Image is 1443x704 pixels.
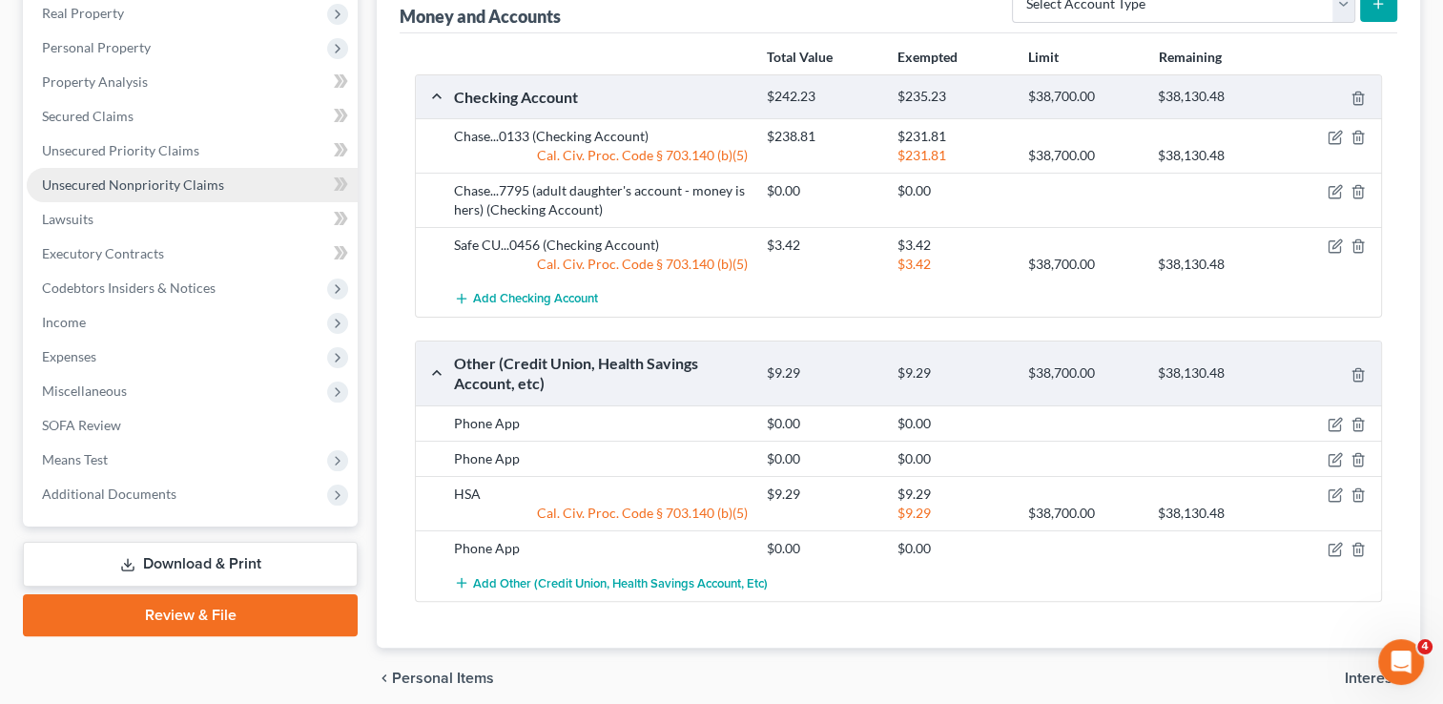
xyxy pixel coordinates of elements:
[42,348,96,364] span: Expenses
[454,566,768,601] button: Add Other (Credit Union, Health Savings Account, etc)
[377,671,392,686] i: chevron_left
[27,99,358,134] a: Secured Claims
[392,671,494,686] span: Personal Items
[42,5,124,21] span: Real Property
[757,88,888,106] div: $242.23
[23,594,358,636] a: Review & File
[888,504,1019,523] div: $9.29
[444,146,757,165] div: Cal. Civ. Proc. Code § 703.140 (b)(5)
[897,49,958,65] strong: Exempted
[42,383,127,399] span: Miscellaneous
[454,281,598,317] button: Add Checking Account
[27,237,358,271] a: Executory Contracts
[1018,364,1148,383] div: $38,700.00
[888,539,1019,558] div: $0.00
[27,134,358,168] a: Unsecured Priority Claims
[1417,639,1433,654] span: 4
[42,245,164,261] span: Executory Contracts
[888,255,1019,274] div: $3.42
[27,408,358,443] a: SOFA Review
[400,5,561,28] div: Money and Accounts
[1018,504,1148,523] div: $38,700.00
[1148,255,1279,274] div: $38,130.48
[377,671,494,686] button: chevron_left Personal Items
[757,539,888,558] div: $0.00
[42,451,108,467] span: Means Test
[42,417,121,433] span: SOFA Review
[757,181,888,200] div: $0.00
[767,49,833,65] strong: Total Value
[1378,639,1424,685] iframe: Intercom live chat
[444,236,757,255] div: Safe CU...0456 (Checking Account)
[888,449,1019,468] div: $0.00
[27,65,358,99] a: Property Analysis
[888,414,1019,433] div: $0.00
[42,108,134,124] span: Secured Claims
[1345,671,1405,686] span: Interests
[1148,364,1279,383] div: $38,130.48
[444,87,757,107] div: Checking Account
[42,39,151,55] span: Personal Property
[42,486,176,502] span: Additional Documents
[888,364,1019,383] div: $9.29
[27,202,358,237] a: Lawsuits
[757,236,888,255] div: $3.42
[444,127,757,146] div: Chase...0133 (Checking Account)
[42,73,148,90] span: Property Analysis
[1028,49,1059,65] strong: Limit
[1018,88,1148,106] div: $38,700.00
[757,485,888,504] div: $9.29
[1018,146,1148,165] div: $38,700.00
[757,127,888,146] div: $238.81
[757,449,888,468] div: $0.00
[1018,255,1148,274] div: $38,700.00
[1148,88,1279,106] div: $38,130.48
[444,485,757,504] div: HSA
[444,255,757,274] div: Cal. Civ. Proc. Code § 703.140 (b)(5)
[1148,504,1279,523] div: $38,130.48
[444,414,757,433] div: Phone App
[444,449,757,468] div: Phone App
[42,176,224,193] span: Unsecured Nonpriority Claims
[1345,671,1420,686] button: Interests chevron_right
[23,542,358,587] a: Download & Print
[42,280,216,296] span: Codebtors Insiders & Notices
[888,127,1019,146] div: $231.81
[444,539,757,558] div: Phone App
[888,485,1019,504] div: $9.29
[27,168,358,202] a: Unsecured Nonpriority Claims
[888,236,1019,255] div: $3.42
[757,364,888,383] div: $9.29
[444,504,757,523] div: Cal. Civ. Proc. Code § 703.140 (b)(5)
[473,292,598,307] span: Add Checking Account
[42,211,93,227] span: Lawsuits
[473,575,768,590] span: Add Other (Credit Union, Health Savings Account, etc)
[888,146,1019,165] div: $231.81
[757,414,888,433] div: $0.00
[444,353,757,394] div: Other (Credit Union, Health Savings Account, etc)
[1159,49,1222,65] strong: Remaining
[42,314,86,330] span: Income
[888,88,1019,106] div: $235.23
[888,181,1019,200] div: $0.00
[1148,146,1279,165] div: $38,130.48
[42,142,199,158] span: Unsecured Priority Claims
[444,181,757,219] div: Chase...7795 (adult daughter's account - money is hers) (Checking Account)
